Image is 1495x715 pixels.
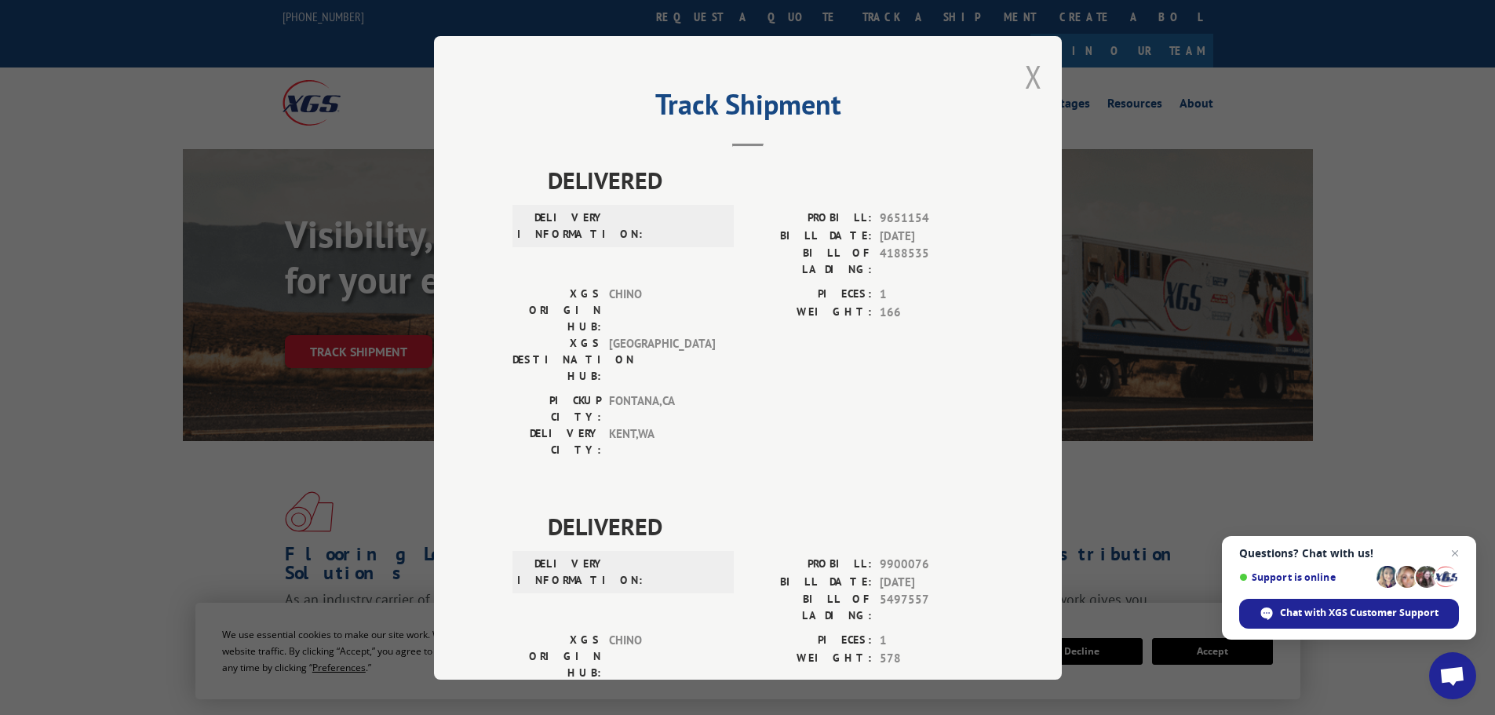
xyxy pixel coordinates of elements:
label: BILL DATE: [748,573,872,591]
span: 4188535 [880,245,983,278]
label: BILL OF LADING: [748,591,872,624]
button: Close modal [1025,56,1042,97]
span: [GEOGRAPHIC_DATA] [609,335,715,385]
label: PROBILL: [748,210,872,228]
span: DELIVERED [548,509,983,544]
span: 9651154 [880,210,983,228]
h2: Track Shipment [512,93,983,123]
label: XGS DESTINATION HUB: [512,335,601,385]
span: FONTANA , CA [609,392,715,425]
span: 9900076 [880,556,983,574]
span: 166 [880,303,983,321]
label: WEIGHT: [748,303,872,321]
span: Support is online [1239,571,1371,583]
span: Questions? Chat with us! [1239,547,1459,560]
span: CHINO [609,286,715,335]
label: WEIGHT: [748,649,872,667]
span: 1 [880,632,983,650]
label: XGS ORIGIN HUB: [512,286,601,335]
label: PICKUP CITY: [512,392,601,425]
label: PIECES: [748,632,872,650]
label: DELIVERY INFORMATION: [517,556,606,589]
label: BILL DATE: [748,227,872,245]
span: 578 [880,649,983,667]
span: [DATE] [880,227,983,245]
span: [DATE] [880,573,983,591]
label: DELIVERY INFORMATION: [517,210,606,243]
span: CHINO [609,632,715,681]
a: Open chat [1429,652,1476,699]
label: PROBILL: [748,556,872,574]
span: Chat with XGS Customer Support [1239,599,1459,629]
label: BILL OF LADING: [748,245,872,278]
label: XGS ORIGIN HUB: [512,632,601,681]
span: Chat with XGS Customer Support [1280,606,1438,620]
span: KENT , WA [609,425,715,458]
span: DELIVERED [548,162,983,198]
label: PIECES: [748,286,872,304]
span: 5497557 [880,591,983,624]
span: 1 [880,286,983,304]
label: DELIVERY CITY: [512,425,601,458]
